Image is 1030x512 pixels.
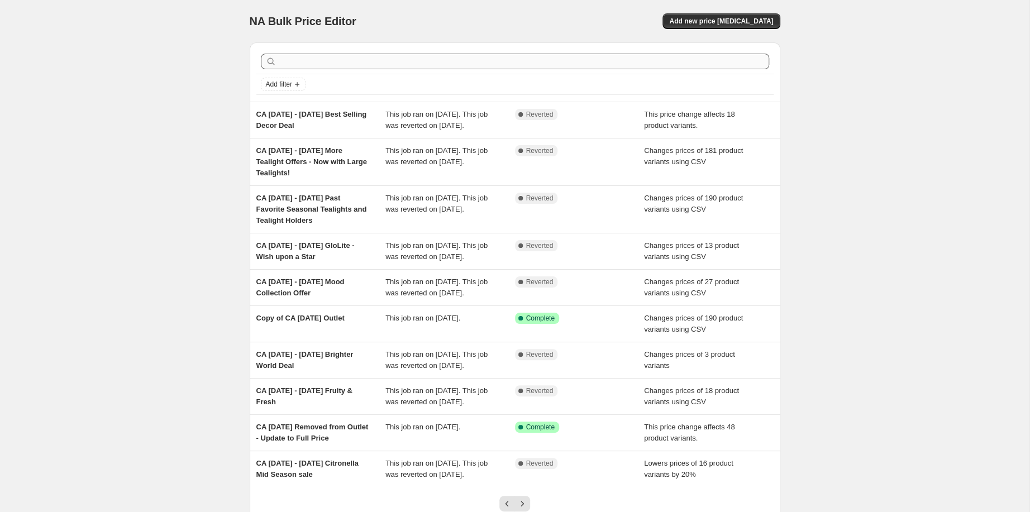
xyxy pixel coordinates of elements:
[385,146,488,166] span: This job ran on [DATE]. This job was reverted on [DATE].
[385,350,488,370] span: This job ran on [DATE]. This job was reverted on [DATE].
[261,78,306,91] button: Add filter
[499,496,530,511] nav: Pagination
[256,423,369,442] span: CA [DATE] Removed from Outlet - Update to Full Price
[644,350,735,370] span: Changes prices of 3 product variants
[385,386,488,406] span: This job ran on [DATE]. This job was reverted on [DATE].
[526,423,555,432] span: Complete
[644,146,743,166] span: Changes prices of 181 product variants using CSV
[662,13,780,29] button: Add new price [MEDICAL_DATA]
[385,314,460,322] span: This job ran on [DATE].
[644,110,735,130] span: This price change affects 18 product variants.
[644,241,739,261] span: Changes prices of 13 product variants using CSV
[644,459,733,478] span: Lowers prices of 16 product variants by 20%
[526,194,554,203] span: Reverted
[526,314,555,323] span: Complete
[385,241,488,261] span: This job ran on [DATE]. This job was reverted on [DATE].
[526,386,554,395] span: Reverted
[526,241,554,250] span: Reverted
[256,146,367,177] span: CA [DATE] - [DATE] More Tealight Offers - Now with Large Tealights!
[526,350,554,359] span: Reverted
[526,146,554,155] span: Reverted
[256,314,345,322] span: Copy of CA [DATE] Outlet
[385,194,488,213] span: This job ran on [DATE]. This job was reverted on [DATE].
[250,15,356,27] span: NA Bulk Price Editor
[256,277,345,297] span: CA [DATE] - [DATE] Mood Collection Offer
[526,459,554,468] span: Reverted
[526,277,554,286] span: Reverted
[644,194,743,213] span: Changes prices of 190 product variants using CSV
[526,110,554,119] span: Reverted
[385,459,488,478] span: This job ran on [DATE]. This job was reverted on [DATE].
[385,277,488,297] span: This job ran on [DATE]. This job was reverted on [DATE].
[644,386,739,406] span: Changes prices of 18 product variants using CSV
[499,496,515,511] button: Previous
[256,459,359,478] span: CA [DATE] - [DATE] Citronella Mid Season sale
[256,386,352,406] span: CA [DATE] - [DATE] Fruity & Fresh
[644,277,739,297] span: Changes prices of 27 product variants using CSV
[256,194,367,224] span: CA [DATE] - [DATE] Past Favorite Seasonal Tealights and Tealight Holders
[256,350,354,370] span: CA [DATE] - [DATE] Brighter World Deal
[266,80,292,89] span: Add filter
[385,110,488,130] span: This job ran on [DATE]. This job was reverted on [DATE].
[514,496,530,511] button: Next
[256,241,355,261] span: CA [DATE] - [DATE] GloLite - Wish upon a Star
[669,17,773,26] span: Add new price [MEDICAL_DATA]
[644,314,743,333] span: Changes prices of 190 product variants using CSV
[385,423,460,431] span: This job ran on [DATE].
[644,423,735,442] span: This price change affects 48 product variants.
[256,110,367,130] span: CA [DATE] - [DATE] Best Selling Decor Deal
